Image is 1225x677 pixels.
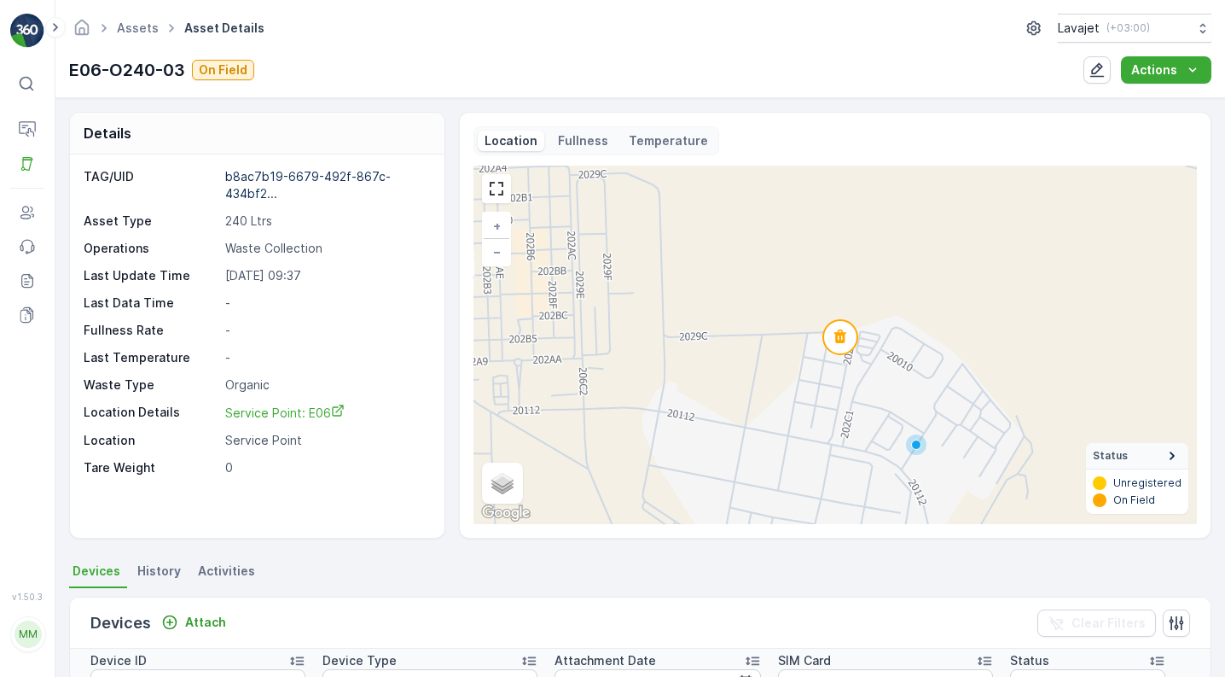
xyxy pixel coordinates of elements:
p: Last Temperature [84,349,218,366]
p: TAG/UID [84,168,218,202]
span: Activities [198,563,255,580]
p: Status [1010,652,1049,669]
p: Last Update Time [84,267,218,284]
span: Devices [73,563,120,580]
p: Location [485,132,537,149]
img: logo [10,14,44,48]
p: Temperature [629,132,708,149]
a: Layers [484,464,521,502]
p: 240 Ltrs [225,213,427,230]
p: Tare Weight [84,459,218,476]
p: Attach [185,614,226,631]
p: Device ID [90,652,147,669]
p: - [225,349,427,366]
p: Organic [225,376,427,394]
p: Asset Type [84,213,218,230]
span: − [493,244,502,259]
button: MM [10,605,44,663]
summary: Status [1086,443,1188,470]
p: [DATE] 09:37 [225,267,427,284]
button: On Field [192,60,254,80]
p: Last Data Time [84,295,218,312]
a: Service Point: E06 [225,404,427,422]
div: MM [15,621,42,648]
p: E06-O240-03 [69,57,185,83]
span: Asset Details [181,20,268,37]
p: Attachment Date [554,652,656,669]
span: History [137,563,181,580]
p: Lavajet [1058,20,1100,37]
button: Lavajet(+03:00) [1058,14,1211,43]
p: On Field [1113,493,1155,507]
button: Actions [1121,56,1211,84]
p: ( +03:00 ) [1106,21,1150,35]
p: 0 [225,459,427,476]
p: Device Type [322,652,397,669]
p: Fullness Rate [84,322,218,339]
p: Unregistered [1113,476,1181,490]
span: Service Point: E06 [225,406,345,420]
button: Attach [154,612,233,633]
p: Operations [84,240,218,257]
p: Waste Type [84,376,218,394]
a: View Fullscreen [484,176,509,201]
a: Homepage [73,25,91,39]
p: - [225,322,427,339]
p: On Field [199,61,247,79]
img: Google [478,502,534,524]
button: Clear Filters [1037,610,1156,637]
p: Actions [1131,61,1177,79]
p: Devices [90,611,151,635]
span: v 1.50.3 [10,592,44,602]
p: Clear Filters [1071,615,1146,632]
a: Zoom In [484,213,509,239]
a: Open this area in Google Maps (opens a new window) [478,502,534,524]
p: SIM Card [778,652,831,669]
span: + [493,219,501,233]
a: Zoom Out [484,239,509,265]
p: Fullness [558,132,608,149]
span: Status [1093,449,1128,463]
p: Details [84,123,131,143]
a: Assets [117,20,159,35]
p: Location Details [84,404,218,422]
p: Waste Collection [225,240,427,257]
p: Location [84,432,218,449]
p: Service Point [225,432,427,449]
p: - [225,295,427,312]
p: b8ac7b19-6679-492f-867c-434bf2... [225,169,391,201]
